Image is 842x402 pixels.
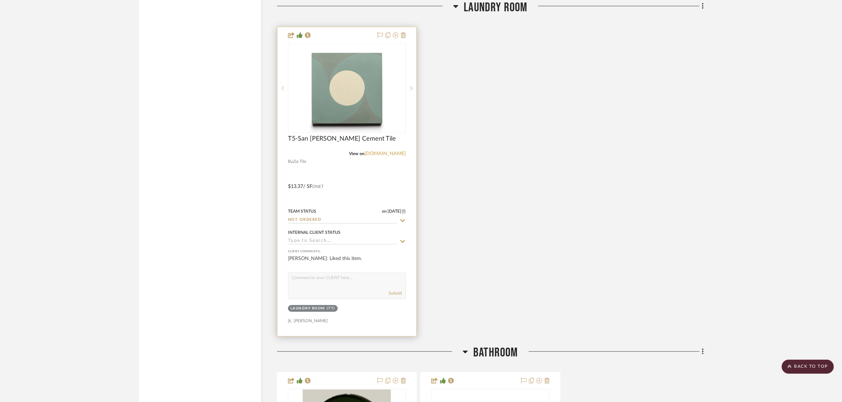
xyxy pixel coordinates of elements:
button: Submit [389,290,402,297]
div: Laundry Room [290,306,325,312]
img: T5-San Juan Cement Tile [303,44,391,132]
span: Bathroom [473,345,518,361]
div: Team Status [288,208,316,215]
span: on [382,209,387,214]
div: (77) [327,306,335,312]
div: [PERSON_NAME]: Liked this item. [288,255,406,270]
scroll-to-top-button: BACK TO TOP [782,360,834,374]
span: View on [349,152,365,156]
a: [DOMAIN_NAME] [365,152,406,156]
span: [DATE] [387,209,402,214]
input: Type to Search… [288,217,397,224]
span: T5-San [PERSON_NAME] Cement Tile [288,135,396,143]
span: By [288,159,293,165]
input: Type to Search… [288,238,397,245]
span: Zia Tile [293,159,306,165]
div: Internal Client Status [288,230,341,236]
